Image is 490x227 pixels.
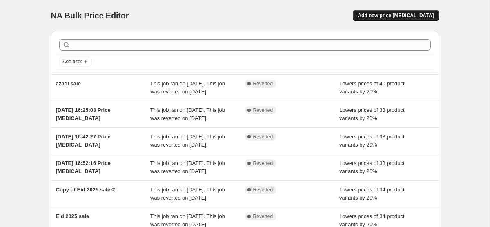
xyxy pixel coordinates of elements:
span: Reverted [253,80,273,87]
span: azadi sale [56,80,81,87]
span: [DATE] 16:25:03 Price [MEDICAL_DATA] [56,107,111,121]
span: [DATE] 16:42:27 Price [MEDICAL_DATA] [56,134,111,148]
span: [DATE] 16:52:16 Price [MEDICAL_DATA] [56,160,111,174]
span: This job ran on [DATE]. This job was reverted on [DATE]. [150,134,225,148]
span: Lowers prices of 33 product variants by 20% [339,134,405,148]
span: NA Bulk Price Editor [51,11,129,20]
span: Copy of Eid 2025 sale-2 [56,187,115,193]
span: Reverted [253,107,273,113]
span: This job ran on [DATE]. This job was reverted on [DATE]. [150,107,225,121]
span: Add filter [63,58,82,65]
span: This job ran on [DATE]. This job was reverted on [DATE]. [150,160,225,174]
span: Reverted [253,187,273,193]
span: Reverted [253,134,273,140]
span: This job ran on [DATE]. This job was reverted on [DATE]. [150,80,225,95]
span: Reverted [253,213,273,220]
button: Add filter [59,57,92,67]
span: Lowers prices of 33 product variants by 20% [339,160,405,174]
span: Eid 2025 sale [56,213,89,219]
span: Lowers prices of 33 product variants by 20% [339,107,405,121]
span: Reverted [253,160,273,167]
span: Add new price [MEDICAL_DATA] [358,12,434,19]
button: Add new price [MEDICAL_DATA] [353,10,439,21]
span: Lowers prices of 34 product variants by 20% [339,187,405,201]
span: This job ran on [DATE]. This job was reverted on [DATE]. [150,187,225,201]
span: Lowers prices of 40 product variants by 20% [339,80,405,95]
